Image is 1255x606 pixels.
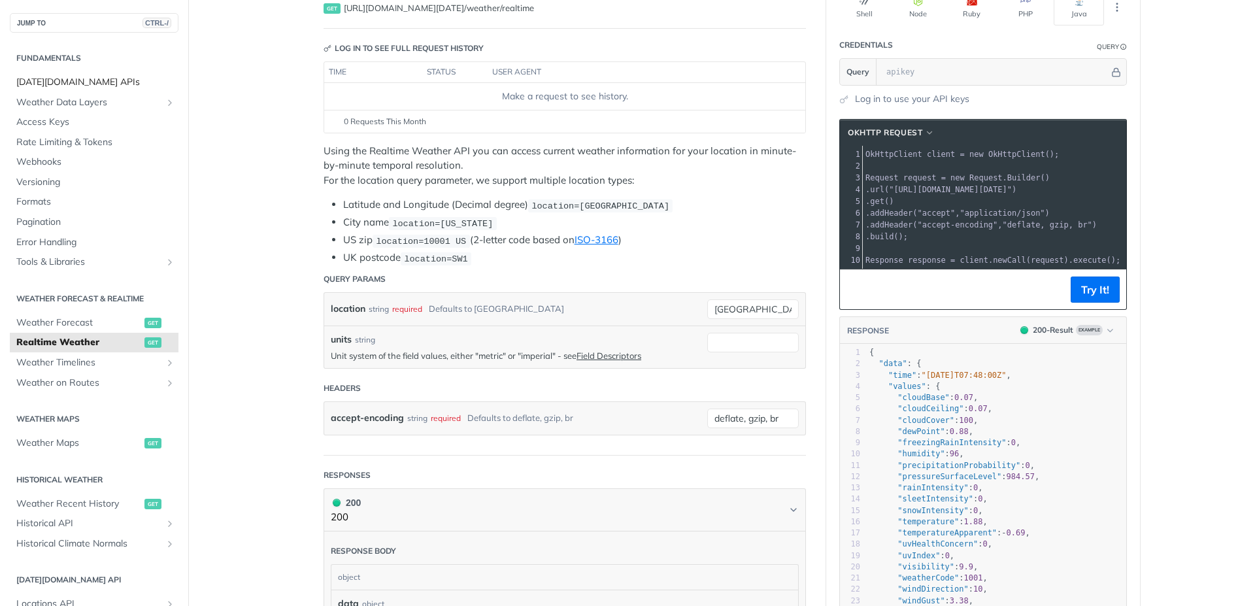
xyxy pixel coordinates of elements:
[865,150,1059,159] span: ();
[144,438,161,448] span: get
[331,496,361,510] div: 200
[840,528,860,539] div: 17
[870,220,912,229] span: addHeader
[840,494,860,505] div: 14
[840,243,862,254] div: 9
[355,334,375,346] div: string
[869,371,1011,380] span: : ,
[331,496,799,525] button: 200 200200
[531,201,669,210] span: location=[GEOGRAPHIC_DATA]
[1076,325,1103,335] span: Example
[16,517,161,530] span: Historical API
[331,565,795,590] div: object
[324,62,422,83] th: time
[10,534,178,554] a: Historical Climate NormalsShow subpages for Historical Climate Normals
[369,299,389,318] div: string
[869,562,978,571] span: : ,
[897,584,968,594] span: "windDirection"
[869,494,988,503] span: : ,
[869,573,988,582] span: : ,
[144,499,161,509] span: get
[959,562,973,571] span: 9.9
[16,176,175,189] span: Versioning
[333,499,341,507] span: 200
[840,207,862,219] div: 6
[973,483,978,492] span: 0
[324,469,371,481] div: Responses
[988,150,1045,159] span: OkHttpClient
[869,416,978,425] span: : ,
[840,370,860,381] div: 3
[344,116,426,127] span: 0 Requests This Month
[16,76,175,89] span: [DATE][DOMAIN_NAME] APIs
[897,517,959,526] span: "temperature"
[840,148,862,160] div: 1
[16,156,175,169] span: Webhooks
[888,382,926,391] span: "values"
[407,409,427,428] div: string
[865,256,903,265] span: Response
[840,392,860,403] div: 5
[331,409,404,428] label: accept-encoding
[324,273,386,285] div: Query Params
[897,562,954,571] span: "visibility"
[865,197,894,206] span: . ()
[10,514,178,533] a: Historical APIShow subpages for Historical API
[969,173,1003,182] span: Request
[324,42,484,54] div: Log in to see full request history
[870,185,884,194] span: url
[840,403,860,414] div: 6
[973,584,982,594] span: 10
[142,18,171,28] span: CTRL-/
[10,333,178,352] a: Realtime Weatherget
[869,404,992,413] span: : ,
[1003,220,1092,229] span: "deflate, gzip, br"
[840,539,860,550] div: 18
[897,528,997,537] span: "temperatureApparent"
[1020,326,1028,334] span: 200
[870,197,884,206] span: get
[10,252,178,272] a: Tools & LibrariesShow subpages for Tools & Libraries
[16,336,141,349] span: Realtime Weather
[467,409,573,428] div: Defaults to deflate, gzip, br
[840,415,860,426] div: 7
[10,233,178,252] a: Error Handling
[969,150,984,159] span: new
[840,254,862,266] div: 10
[869,382,940,391] span: : {
[865,232,908,241] span: . ();
[973,506,978,515] span: 0
[165,97,175,108] button: Show subpages for Weather Data Layers
[1001,528,1006,537] span: -
[993,256,1026,265] span: newCall
[331,299,365,318] label: location
[840,184,862,195] div: 4
[869,517,988,526] span: : ,
[422,62,488,83] th: status
[840,550,860,562] div: 19
[897,573,959,582] span: "weatherCode"
[941,173,946,182] span: =
[16,116,175,129] span: Access Keys
[488,62,779,83] th: user agent
[846,66,869,78] span: Query
[897,539,978,548] span: "uvHealthConcern"
[16,256,161,269] span: Tools & Libraries
[343,233,806,248] li: US zip (2-letter code based on )
[918,220,998,229] span: "accept-encoding"
[1097,42,1119,52] div: Query
[969,404,988,413] span: 0.07
[343,250,806,265] li: UK postcode
[10,313,178,333] a: Weather Forecastget
[10,192,178,212] a: Formats
[575,233,618,246] a: ISO-3166
[165,257,175,267] button: Show subpages for Tools & Libraries
[788,505,799,515] svg: Chevron
[16,216,175,229] span: Pagination
[840,195,862,207] div: 5
[840,219,862,231] div: 7
[869,551,954,560] span: : ,
[1033,324,1073,336] div: 200 - Result
[840,437,860,448] div: 9
[869,393,978,402] span: : ,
